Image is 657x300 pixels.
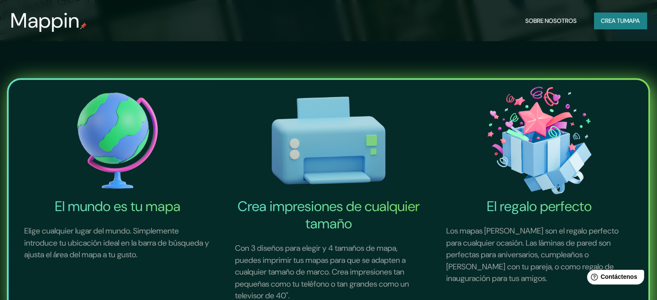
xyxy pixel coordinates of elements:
button: Crea tumapa [594,13,647,29]
font: El regalo perfecto [487,197,592,215]
img: El mundo es tu icono de mapa [14,83,221,198]
iframe: Lanzador de widgets de ayuda [580,266,647,291]
img: Crea impresiones de cualquier tamaño-icono [225,83,432,198]
font: Mappin [10,7,80,34]
font: mapa [624,17,640,25]
font: Elige cualquier lugar del mundo. Simplemente introduce tu ubicación ideal en la barra de búsqueda... [24,226,209,260]
font: Crea tu [601,17,624,25]
img: El icono del regalo perfecto [436,83,643,198]
font: Crea impresiones de cualquier tamaño [237,197,419,233]
font: Los mapas [PERSON_NAME] son el regalo perfecto para cualquier ocasión. Las láminas de pared son p... [446,226,619,284]
img: pin de mapeo [80,22,87,29]
font: Sobre nosotros [525,17,577,25]
button: Sobre nosotros [522,13,580,29]
font: El mundo es tu mapa [55,197,181,215]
